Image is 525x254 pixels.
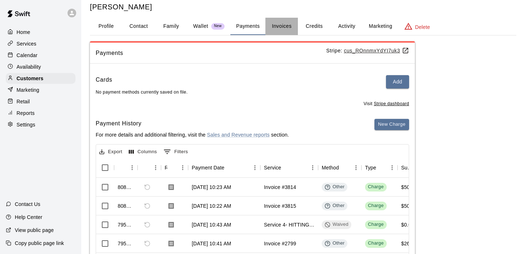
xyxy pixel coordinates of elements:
button: Sort [167,163,177,173]
p: Wallet [193,22,208,30]
a: cus_ROnnmxYdYI7uk3 [344,48,409,53]
button: Menu [127,162,138,173]
a: Stripe dashboard [374,101,409,106]
div: Sep 10, 2025 at 10:22 AM [192,202,231,210]
button: Marketing [363,18,398,35]
div: Receipt [161,158,188,178]
button: Sort [141,163,151,173]
h6: Payment History [96,119,289,128]
button: Download Receipt [165,199,178,212]
h5: [PERSON_NAME] [90,2,516,12]
div: Payment Date [192,158,225,178]
p: Availability [17,63,41,70]
div: Method [318,158,361,178]
a: Retail [6,96,75,107]
div: Sep 3, 2025 at 10:41 AM [192,240,231,247]
button: Menu [351,162,361,173]
button: Menu [150,162,161,173]
div: Sep 3, 2025 at 10:43 AM [192,221,231,228]
h6: Cards [96,75,112,89]
div: Other [325,202,344,209]
div: basic tabs example [90,18,516,35]
div: 795129 [118,221,134,228]
span: Payments [96,48,326,58]
button: New Charge [374,119,409,130]
div: Waived [325,221,348,228]
div: 808802 [118,202,134,210]
a: Sales and Revenue reports [207,132,269,138]
div: Payment Date [188,158,260,178]
span: No payment methods currently saved on file. [96,90,188,95]
div: Method [322,158,339,178]
button: Sort [118,163,128,173]
div: Type [365,158,376,178]
div: Charge [368,184,384,190]
p: Reports [17,109,35,117]
button: Export [97,146,124,158]
button: Profile [90,18,122,35]
button: Menu [177,162,188,173]
div: Charge [368,221,384,228]
div: Refund [138,158,161,178]
div: Service 4- HITTING TUNNEL RENTAL - 70ft Baseball [264,221,314,228]
p: View public page [15,227,54,234]
button: Family [155,18,187,35]
button: Sort [281,163,291,173]
p: For more details and additional filtering, visit the section. [96,131,289,138]
a: Customers [6,73,75,84]
div: Receipt [165,158,167,178]
button: Contact [122,18,155,35]
div: Invoice #3815 [264,202,296,210]
div: Other [325,240,344,247]
div: Charge [368,202,384,209]
div: $260.00 [401,240,420,247]
span: Refund payment [141,219,153,231]
span: Visit [364,100,409,108]
a: Home [6,27,75,38]
p: Stripe: [326,47,409,55]
p: Help Center [15,214,42,221]
div: Id [114,158,138,178]
a: Availability [6,61,75,72]
button: Menu [387,162,398,173]
div: Sep 10, 2025 at 10:23 AM [192,184,231,191]
a: Settings [6,119,75,130]
button: Sort [225,163,235,173]
p: Delete [415,23,430,31]
button: Menu [307,162,318,173]
button: Select columns [127,146,159,158]
span: Refund payment [141,200,153,212]
button: Download Receipt [165,181,178,194]
span: Refund payment [141,181,153,193]
a: Services [6,38,75,49]
button: Payments [230,18,265,35]
div: Service [260,158,318,178]
div: Invoice #2799 [264,240,296,247]
div: Subtotal [401,158,413,178]
p: Customers [17,75,43,82]
a: Marketing [6,85,75,95]
div: Type [361,158,398,178]
button: Invoices [265,18,298,35]
button: Show filters [162,146,190,158]
p: Copy public page link [15,240,64,247]
a: Calendar [6,50,75,61]
p: Contact Us [15,201,40,208]
button: Sort [339,163,349,173]
a: Reports [6,108,75,119]
button: Sort [376,163,386,173]
div: Invoice #3814 [264,184,296,191]
button: Menu [250,162,260,173]
div: $0.00 [401,221,414,228]
div: $500.00 [401,202,420,210]
p: Settings [17,121,35,128]
div: Other [325,184,344,190]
